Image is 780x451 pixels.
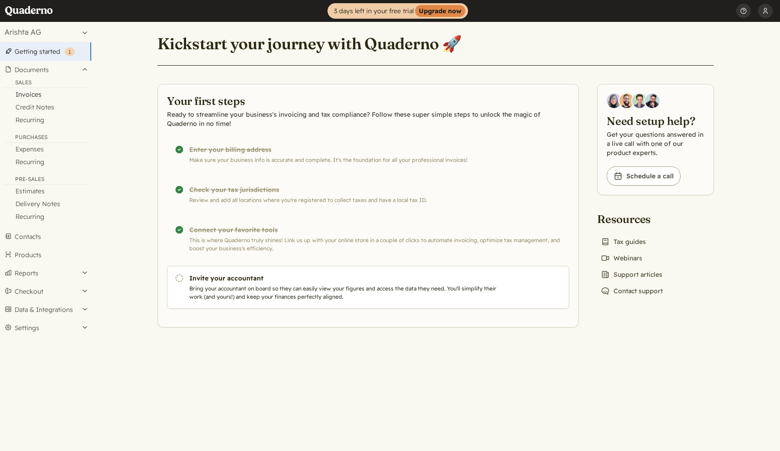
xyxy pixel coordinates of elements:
p: Ready to streamline your business's invoicing and tax compliance? Follow these super simple steps... [167,110,569,128]
span: 1 [68,48,71,55]
a: Webinars [597,252,646,264]
img: Ivo Oltmans, Business Developer at Quaderno [632,93,647,108]
div: Purchases [4,134,88,143]
h2: Your first steps [167,93,569,108]
strong: Upgrade now [415,5,465,17]
img: Javier Rubio, DevRel at Quaderno [645,93,660,108]
a: Support articles [597,268,666,281]
div: Pre-Sales [4,176,88,185]
a: 3 days left in your free trialUpgrade now [328,3,468,19]
p: Bring your accountant on board so they can easily view your figures and access the data they need... [189,285,500,301]
a: Contact support [597,285,666,297]
h2: Resources [597,212,666,226]
img: Diana Carrasco, Account Executive at Quaderno [607,93,621,108]
h3: Invite your accountant [189,274,500,283]
a: Tax guides [597,235,650,248]
h1: Kickstart your journey with Quaderno 🚀 [157,34,462,54]
div: Sales [4,79,88,88]
a: Schedule a call [607,166,681,186]
p: Get your questions answered in a live call with one of our product experts. [607,130,704,157]
img: Jairo Fumero, Account Executive at Quaderno [619,93,634,108]
h2: Need setup help? [607,114,704,128]
a: Invite your accountant Bring your accountant on board so they can easily view your figures and ac... [167,266,569,309]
